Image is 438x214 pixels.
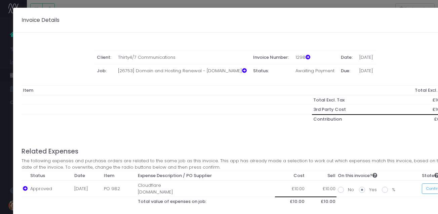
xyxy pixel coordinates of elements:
[312,115,363,124] th: Contribution
[22,85,312,95] th: Item
[275,197,306,206] th: £10.00
[275,171,306,180] th: Cost
[338,186,354,193] label: No
[382,186,395,193] label: %
[338,64,356,78] th: Due:
[359,186,377,193] label: Yes
[336,171,421,180] th: On this invoice?
[275,180,306,197] td: £10.00
[73,171,103,180] th: Date
[356,64,376,78] td: [DATE]
[250,51,292,64] th: Invoice Number:
[306,171,337,180] th: Sell
[338,51,356,64] th: Date:
[292,64,338,78] td: Awaiting Payment
[306,197,337,206] th: £10.00
[22,16,59,24] h5: Invoice Details
[94,51,115,64] th: Client:
[115,64,250,78] td: [26753] Domain and Hosting Renewal - [DOMAIN_NAME]
[29,180,73,197] td: Approved
[103,171,136,180] th: Item
[73,180,103,197] td: [DATE]
[312,95,363,105] th: Total Excl. Tax
[250,64,292,78] th: Status:
[356,51,376,64] td: [DATE]
[29,171,73,180] th: Status
[306,180,337,197] td: £10.00
[312,105,363,115] th: 3rd Party Cost
[115,51,250,64] td: Thirty4/7 Communications
[136,171,275,180] th: Expense Description / PO Supplier
[136,180,275,197] td: Cloudflare [DOMAIN_NAME]
[292,51,338,64] td: 1298
[103,180,136,197] td: PO 982
[94,64,115,78] th: Job:
[136,197,275,206] th: Total value of expenses on job:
